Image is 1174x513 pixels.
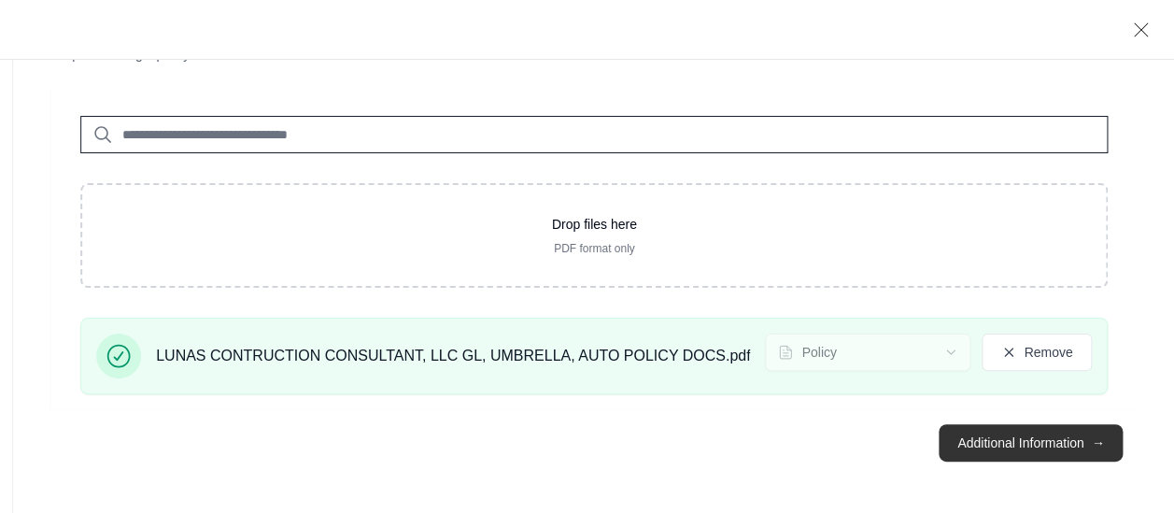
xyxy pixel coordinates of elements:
p: Drop files here [112,215,1076,234]
button: Remove [982,334,1092,371]
span: → [1091,434,1104,452]
span: LUNAS CONTRUCTION CONSULTANT, LLC GL, UMBRELLA, AUTO POLICY DOCS.pdf [156,345,750,367]
p: PDF format only [112,241,1076,256]
button: Additional Information→ [939,424,1123,462]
